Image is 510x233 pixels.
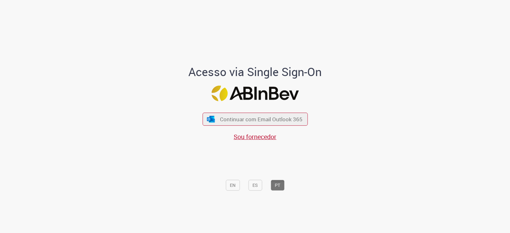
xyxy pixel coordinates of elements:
[167,66,344,78] h1: Acesso via Single Sign-On
[226,180,240,191] button: EN
[207,116,215,122] img: ícone Azure/Microsoft 360
[202,113,308,126] button: ícone Azure/Microsoft 360 Continuar com Email Outlook 365
[271,180,284,191] button: PT
[248,180,262,191] button: ES
[211,86,299,101] img: Logo ABInBev
[234,132,276,141] a: Sou fornecedor
[220,116,302,123] span: Continuar com Email Outlook 365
